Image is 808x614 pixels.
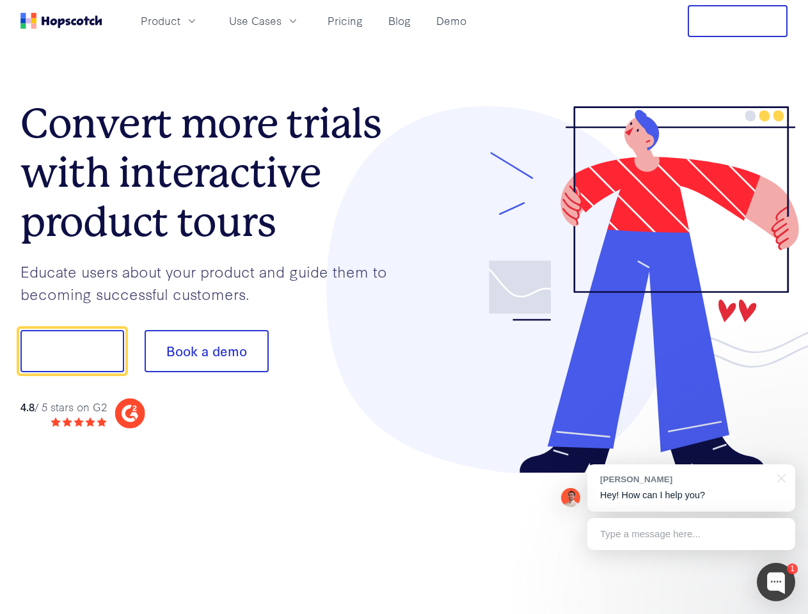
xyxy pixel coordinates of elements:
a: Pricing [322,10,368,31]
a: Home [20,13,102,29]
h1: Convert more trials with interactive product tours [20,99,404,246]
button: Free Trial [688,5,788,37]
div: 1 [787,563,798,574]
img: Mark Spera [561,488,580,507]
button: Book a demo [145,330,269,372]
div: Type a message here... [587,518,795,550]
div: [PERSON_NAME] [600,473,770,485]
button: Product [133,10,206,31]
div: / 5 stars on G2 [20,399,107,415]
span: Use Cases [229,13,281,29]
a: Demo [431,10,471,31]
button: Show me! [20,330,124,372]
p: Educate users about your product and guide them to becoming successful customers. [20,260,404,304]
span: Product [141,13,180,29]
p: Hey! How can I help you? [600,489,782,502]
a: Blog [383,10,416,31]
button: Use Cases [221,10,307,31]
strong: 4.8 [20,399,35,414]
